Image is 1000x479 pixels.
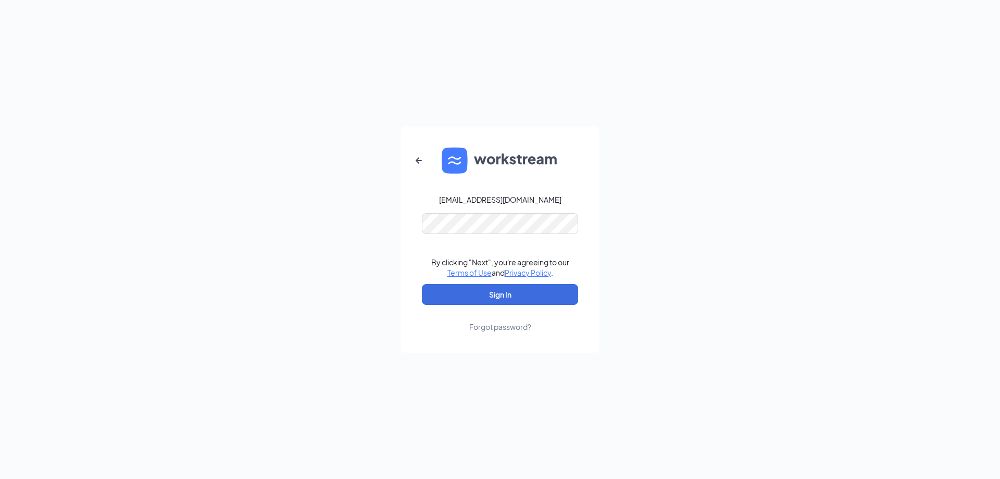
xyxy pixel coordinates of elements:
[422,284,578,305] button: Sign In
[406,148,431,173] button: ArrowLeftNew
[413,154,425,167] svg: ArrowLeftNew
[431,257,569,278] div: By clicking "Next", you're agreeing to our and .
[439,194,561,205] div: [EMAIL_ADDRESS][DOMAIN_NAME]
[469,322,531,332] div: Forgot password?
[442,148,558,174] img: WS logo and Workstream text
[447,268,492,277] a: Terms of Use
[469,305,531,332] a: Forgot password?
[505,268,551,277] a: Privacy Policy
